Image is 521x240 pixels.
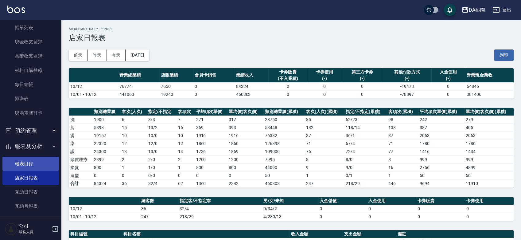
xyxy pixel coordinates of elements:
[464,148,514,155] td: 1434
[2,49,59,63] a: 高階收支登錄
[120,132,147,140] td: 10
[262,197,318,205] th: 男/女/未知
[107,49,126,61] button: 今天
[69,27,514,31] h2: Merchant Daily Report
[92,116,120,124] td: 1900
[120,163,147,171] td: 1
[120,116,147,124] td: 6
[2,63,59,77] a: 材料自購登錄
[177,124,195,132] td: 16
[147,155,176,163] td: 2 / 0
[147,124,176,132] td: 13 / 2
[305,132,344,140] td: 37
[178,205,262,213] td: 32/4
[2,77,59,92] a: 每日結帳
[193,90,234,98] td: 0
[120,179,147,187] td: 36
[387,124,418,132] td: 138
[69,197,514,221] table: a dense table
[140,197,178,205] th: 總客數
[305,148,344,155] td: 76
[69,140,92,148] td: 染
[92,140,120,148] td: 22320
[343,75,381,82] div: (-)
[431,82,465,90] td: 0
[195,140,227,148] td: 1860
[2,123,59,139] button: 預約管理
[464,132,514,140] td: 2063
[69,33,514,42] h3: 店家日報表
[387,108,418,116] th: 客項次(累積)
[69,205,140,213] td: 10/12
[318,197,367,205] th: 入金儲值
[195,163,227,171] td: 800
[464,163,514,171] td: 4899
[367,197,416,205] th: 入金使用
[343,69,381,75] div: 第三方卡券
[193,68,234,83] th: 會員卡銷售
[343,230,396,238] th: 支出金額
[342,82,383,90] td: 0
[263,116,305,124] td: 23750
[305,124,344,132] td: 132
[178,213,262,221] td: 218/29
[344,116,387,124] td: 62 / 23
[235,82,269,90] td: 84324
[268,90,307,98] td: 0
[418,140,464,148] td: 1780
[387,148,418,155] td: 77
[396,230,514,238] th: 備註
[92,163,120,171] td: 800
[177,163,195,171] td: 1
[263,148,305,155] td: 109000
[177,132,195,140] td: 10
[387,140,418,148] td: 71
[120,124,147,132] td: 15
[465,205,514,213] td: 0
[69,108,514,188] table: a dense table
[384,75,430,82] div: (-)
[69,213,140,221] td: 10/01 - 10/12
[2,92,59,106] a: 排班表
[262,213,318,221] td: 4/230/13
[195,116,227,124] td: 271
[195,171,227,179] td: 0
[69,148,92,155] td: 護
[147,116,176,124] td: 3 / 3
[69,82,118,90] td: 10/12
[5,223,17,235] img: Person
[195,179,227,187] td: 1360
[2,171,59,185] a: 店家日報表
[387,155,418,163] td: 8
[147,163,176,171] td: 1 / 0
[2,138,59,154] button: 報表及分析
[92,155,120,163] td: 2399
[177,179,195,187] td: 62
[227,108,263,116] th: 單均價(客次價)
[469,6,485,14] div: DA桃園
[387,163,418,171] td: 16
[367,205,416,213] td: 0
[387,116,418,124] td: 98
[263,155,305,163] td: 7995
[494,49,514,61] button: 列印
[69,163,92,171] td: 接髮
[120,148,147,155] td: 13
[418,108,464,116] th: 平均項次單價(累積)
[2,157,59,171] a: 報表目錄
[120,171,147,179] td: 0
[126,49,149,61] button: [DATE]
[305,163,344,171] td: 9
[263,163,305,171] td: 44090
[147,171,176,179] td: 0 / 0
[344,140,387,148] td: 67 / 4
[305,116,344,124] td: 85
[344,124,387,132] td: 118 / 14
[384,69,430,75] div: 其他付款方式
[177,155,195,163] td: 2
[195,108,227,116] th: 平均項次單價
[118,68,159,83] th: 營業總業績
[263,140,305,148] td: 126398
[416,197,465,205] th: 卡券販賣
[418,132,464,140] td: 2063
